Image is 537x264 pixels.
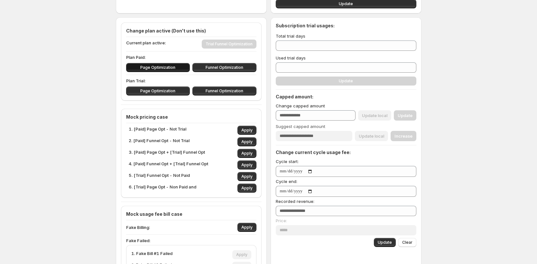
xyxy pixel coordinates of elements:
span: Page Optimization [140,88,175,94]
p: Plan Trial: [126,77,256,84]
span: Apply [241,225,253,230]
span: Apply [241,151,253,156]
p: 6. [Trial] Page Opt - Non Paid and [129,184,196,193]
span: Suggest capped amount [276,124,325,129]
button: Apply [237,149,256,158]
button: Update [374,238,396,247]
span: Apply [241,186,253,191]
p: 1. Fake Bill #1 Failed [131,250,172,259]
p: Plan Paid: [126,54,256,60]
h4: Subscription trial usages: [276,23,335,29]
span: Funnel Optimization [206,65,243,70]
p: 3. [Paid] Page Opt + [Trial] Funnel Opt [129,149,205,158]
span: Update [339,1,353,6]
p: Fake Failed: [126,237,256,244]
span: Used trial days [276,55,306,60]
p: Current plan active: [126,40,166,49]
span: Cycle end: [276,179,297,184]
span: Apply [241,162,253,168]
button: Funnel Optimization [192,86,256,96]
h4: Capped amount: [276,94,416,100]
span: Price: [276,218,287,223]
button: Funnel Optimization [192,63,256,72]
button: Apply [237,184,256,193]
button: Apply [237,137,256,146]
p: 2. [Paid] Funnel Opt - Not Trial [129,137,190,146]
button: Apply [237,160,256,169]
span: Update [378,240,392,245]
p: 5. [Trial] Funnel Opt - Not Paid [129,172,190,181]
p: Fake Billing: [126,224,150,231]
button: Apply [237,223,256,232]
span: Apply [241,128,253,133]
button: Apply [237,126,256,135]
span: Apply [241,174,253,179]
h4: Mock pricing case [126,114,256,120]
h4: Change plan active (Don't use this) [126,28,256,34]
span: Total trial days [276,33,305,39]
span: Funnel Optimization [206,88,243,94]
button: Apply [237,172,256,181]
span: Clear [402,240,412,245]
span: Recorded revenue: [276,199,314,204]
h4: Change current cycle usage fee: [276,149,416,156]
span: Change capped amount [276,103,325,108]
span: Cycle start: [276,159,299,164]
p: 4. [Paid] Funnel Opt + [Trial] Funnel Opt [129,160,208,169]
span: Page Optimization [140,65,175,70]
button: Clear [398,238,416,247]
p: 1. [Paid] Page Opt - Not Trial [129,126,186,135]
button: Page Optimization [126,86,190,96]
h4: Mock usage fee bill case [126,211,256,217]
span: Apply [241,139,253,144]
button: Page Optimization [126,63,190,72]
